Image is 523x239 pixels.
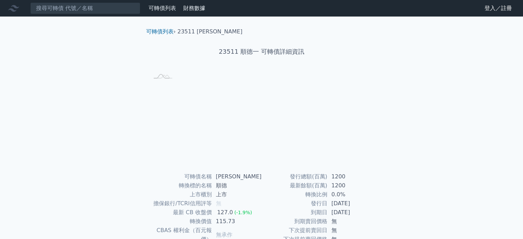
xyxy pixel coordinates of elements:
[183,5,205,11] a: 財務數據
[149,181,212,190] td: 轉換標的名稱
[149,217,212,226] td: 轉換價值
[327,226,374,235] td: 無
[212,190,262,199] td: 上市
[149,5,176,11] a: 可轉債列表
[327,199,374,208] td: [DATE]
[216,231,232,238] span: 無承作
[216,200,221,207] span: 無
[234,210,252,215] span: (-1.9%)
[149,172,212,181] td: 可轉債名稱
[262,226,327,235] td: 下次提前賣回日
[149,199,212,208] td: 擔保銀行/TCRI信用評等
[489,206,523,239] iframe: Chat Widget
[262,208,327,217] td: 到期日
[177,28,242,36] li: 23511 [PERSON_NAME]
[141,47,383,56] h1: 23511 順德一 可轉債詳細資訊
[262,190,327,199] td: 轉換比例
[212,172,262,181] td: [PERSON_NAME]
[149,190,212,199] td: 上市櫃別
[262,181,327,190] td: 最新餘額(百萬)
[262,199,327,208] td: 發行日
[327,181,374,190] td: 1200
[327,172,374,181] td: 1200
[212,217,262,226] td: 115.73
[146,28,176,36] li: ›
[327,217,374,226] td: 無
[479,3,517,14] a: 登入／註冊
[216,208,235,217] div: 127.0
[327,190,374,199] td: 0.0%
[212,181,262,190] td: 順德
[262,217,327,226] td: 到期賣回價格
[149,208,212,217] td: 最新 CB 收盤價
[30,2,140,14] input: 搜尋可轉債 代號／名稱
[262,172,327,181] td: 發行總額(百萬)
[327,208,374,217] td: [DATE]
[146,28,174,35] a: 可轉債列表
